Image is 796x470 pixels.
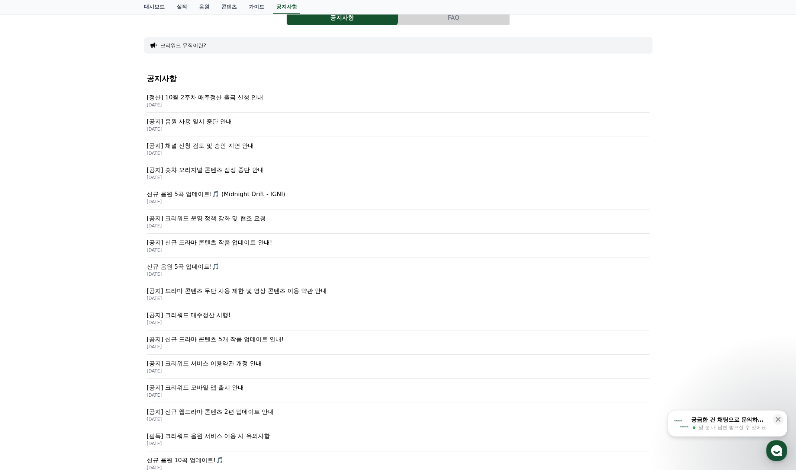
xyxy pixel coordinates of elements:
[147,234,650,258] a: [공지] 신규 드라마 콘텐츠 작품 업데이트 안내! [DATE]
[147,126,650,132] p: [DATE]
[147,416,650,422] p: [DATE]
[147,166,650,175] p: [공지] 숏챠 오리지널 콘텐츠 잠정 중단 안내
[2,236,49,255] a: 홈
[147,379,650,403] a: [공지] 크리워드 모바일 앱 출시 안내 [DATE]
[147,368,650,374] p: [DATE]
[147,223,650,229] p: [DATE]
[147,102,650,108] p: [DATE]
[147,238,650,247] p: [공지] 신규 드라마 콘텐츠 작품 업데이트 안내!
[147,335,650,344] p: [공지] 신규 드라마 콘텐츠 5개 작품 업데이트 안내!
[115,247,124,253] span: 설정
[23,247,28,253] span: 홈
[147,89,650,113] a: [정산] 10월 2주차 매주정산 출금 신청 안내 [DATE]
[147,93,650,102] p: [정산] 10월 2주차 매주정산 출금 신청 안내
[147,320,650,326] p: [DATE]
[398,10,509,25] button: FAQ
[147,185,650,210] a: 신규 음원 5곡 업데이트!🎵 (Midnight Drift - IGNI) [DATE]
[147,282,650,306] a: [공지] 드라마 콘텐츠 무단 사용 제한 및 영상 콘텐츠 이용 약관 안내 [DATE]
[147,355,650,379] a: [공지] 크리워드 서비스 이용약관 개정 안내 [DATE]
[147,432,650,441] p: [필독] 크리워드 음원 서비스 이용 시 유의사항
[147,427,650,451] a: [필독] 크리워드 음원 서비스 이용 시 유의사항 [DATE]
[147,137,650,161] a: [공지] 채널 신청 검토 및 승인 지연 안내 [DATE]
[287,10,398,25] button: 공지사항
[147,330,650,355] a: [공지] 신규 드라마 콘텐츠 5개 작품 업데이트 안내! [DATE]
[147,210,650,234] a: [공지] 크리워드 운영 정책 강화 및 협조 요청 [DATE]
[147,141,650,150] p: [공지] 채널 신청 검토 및 승인 지연 안내
[68,247,77,253] span: 대화
[147,383,650,392] p: [공지] 크리워드 모바일 앱 출시 안내
[147,344,650,350] p: [DATE]
[49,236,96,255] a: 대화
[147,258,650,282] a: 신규 음원 5곡 업데이트!🎵 [DATE]
[147,306,650,330] a: [공지] 크리워드 매주정산 시행! [DATE]
[147,150,650,156] p: [DATE]
[147,214,650,223] p: [공지] 크리워드 운영 정책 강화 및 협조 요청
[147,407,650,416] p: [공지] 신규 웹드라마 콘텐츠 2편 업데이트 안내
[147,359,650,368] p: [공지] 크리워드 서비스 이용약관 개정 안내
[147,262,650,271] p: 신규 음원 5곡 업데이트!🎵
[160,42,206,49] button: 크리워드 뮤직이란?
[147,175,650,180] p: [DATE]
[147,271,650,277] p: [DATE]
[147,117,650,126] p: [공지] 음원 사용 일시 중단 안내
[147,392,650,398] p: [DATE]
[147,441,650,447] p: [DATE]
[147,295,650,301] p: [DATE]
[147,456,650,465] p: 신규 음원 10곡 업데이트!🎵
[147,287,650,295] p: [공지] 드라마 콘텐츠 무단 사용 제한 및 영상 콘텐츠 이용 약관 안내
[147,403,650,427] a: [공지] 신규 웹드라마 콘텐츠 2편 업데이트 안내 [DATE]
[96,236,143,255] a: 설정
[147,311,650,320] p: [공지] 크리워드 매주정산 시행!
[147,161,650,185] a: [공지] 숏챠 오리지널 콘텐츠 잠정 중단 안내 [DATE]
[147,190,650,199] p: 신규 음원 5곡 업데이트!🎵 (Midnight Drift - IGNI)
[147,199,650,205] p: [DATE]
[147,113,650,137] a: [공지] 음원 사용 일시 중단 안내 [DATE]
[147,74,650,83] h4: 공지사항
[147,247,650,253] p: [DATE]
